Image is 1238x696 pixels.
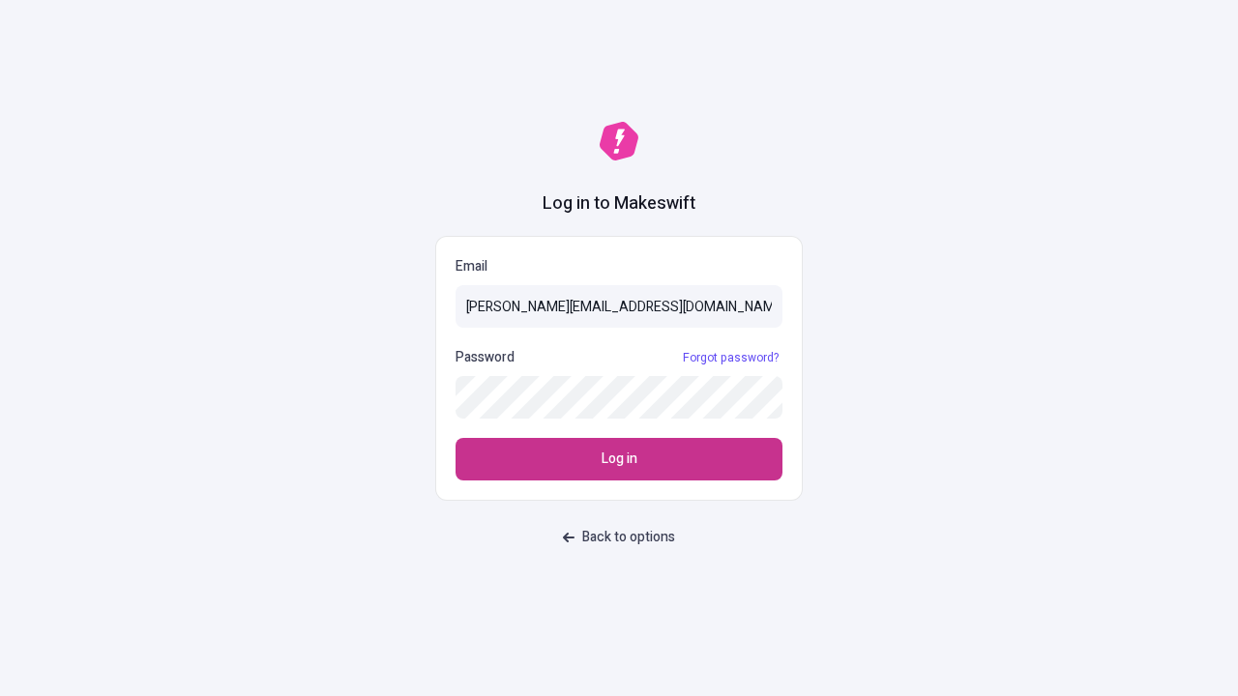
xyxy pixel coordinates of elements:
[456,347,515,368] p: Password
[543,191,695,217] h1: Log in to Makeswift
[679,350,782,365] a: Forgot password?
[551,520,687,555] button: Back to options
[582,527,675,548] span: Back to options
[602,449,637,470] span: Log in
[456,256,782,277] p: Email
[456,438,782,480] button: Log in
[456,285,782,328] input: Email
